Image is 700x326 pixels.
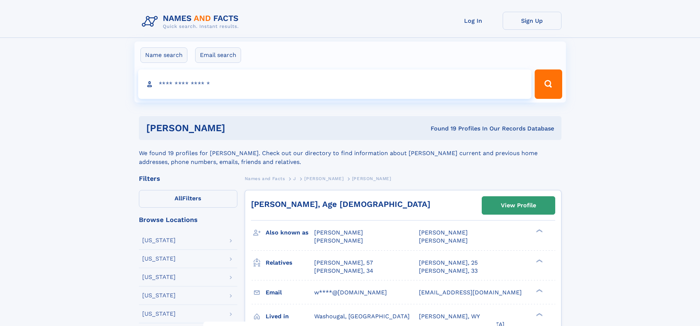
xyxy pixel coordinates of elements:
a: [PERSON_NAME], 33 [419,267,478,275]
h3: Email [266,286,314,299]
button: Search Button [535,69,562,99]
label: Filters [139,190,237,208]
span: [EMAIL_ADDRESS][DOMAIN_NAME] [419,289,522,296]
img: Logo Names and Facts [139,12,245,32]
label: Name search [140,47,187,63]
a: J [293,174,296,183]
span: [PERSON_NAME], WY [419,313,480,320]
div: ❯ [534,258,543,263]
a: Sign Up [503,12,561,30]
span: Washougal, [GEOGRAPHIC_DATA] [314,313,410,320]
div: [US_STATE] [142,293,176,298]
span: J [293,176,296,181]
input: search input [138,69,532,99]
span: [PERSON_NAME] [352,176,391,181]
span: [PERSON_NAME] [314,229,363,236]
a: [PERSON_NAME] [304,174,344,183]
h3: Also known as [266,226,314,239]
a: Names and Facts [245,174,285,183]
a: [PERSON_NAME], 34 [314,267,373,275]
div: View Profile [501,197,536,214]
span: [PERSON_NAME] [419,237,468,244]
a: [PERSON_NAME], Age [DEMOGRAPHIC_DATA] [251,200,430,209]
a: View Profile [482,197,555,214]
div: [US_STATE] [142,311,176,317]
label: Email search [195,47,241,63]
div: Found 19 Profiles In Our Records Database [328,125,554,133]
a: [PERSON_NAME], 57 [314,259,373,267]
a: [PERSON_NAME], 25 [419,259,478,267]
div: Filters [139,175,237,182]
span: All [175,195,182,202]
div: [US_STATE] [142,274,176,280]
div: [US_STATE] [142,237,176,243]
div: We found 19 profiles for [PERSON_NAME]. Check out our directory to find information about [PERSON... [139,140,561,166]
span: [PERSON_NAME] [304,176,344,181]
h1: [PERSON_NAME] [146,123,328,133]
div: ❯ [534,288,543,293]
span: [PERSON_NAME] [419,229,468,236]
h3: Relatives [266,257,314,269]
span: [PERSON_NAME] [314,237,363,244]
a: Log In [444,12,503,30]
div: [US_STATE] [142,256,176,262]
div: ❯ [534,229,543,233]
h3: Lived in [266,310,314,323]
div: ❯ [534,312,543,317]
div: Browse Locations [139,216,237,223]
